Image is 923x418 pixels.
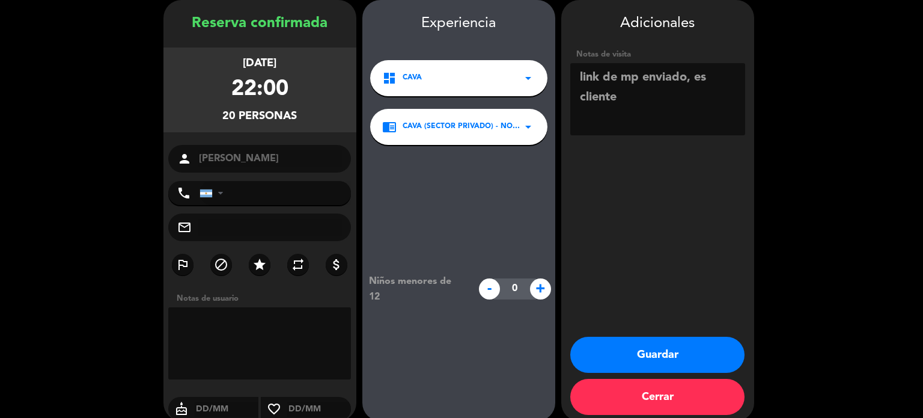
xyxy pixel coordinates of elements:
div: Notas de usuario [171,292,356,305]
i: outlined_flag [175,257,190,272]
i: star [252,257,267,272]
div: Notas de visita [570,48,745,61]
i: repeat [291,257,305,272]
i: favorite_border [261,402,287,416]
div: 20 personas [222,108,297,125]
div: Experiencia [362,12,555,35]
input: DD/MM [195,402,259,417]
i: arrow_drop_down [521,71,535,85]
i: chrome_reader_mode [382,120,397,134]
span: + [530,278,551,300]
div: Reserva confirmada [163,12,356,35]
i: phone [177,186,191,200]
i: arrow_drop_down [521,120,535,134]
input: DD/MM [287,402,352,417]
span: CAVA [403,72,422,84]
button: Guardar [570,337,745,373]
div: Argentina: +54 [200,182,228,204]
div: [DATE] [243,55,276,72]
span: Cava (Sector Privado) - Noche [403,121,521,133]
i: mail_outline [177,220,192,235]
span: - [479,278,500,300]
i: dashboard [382,71,397,85]
div: Niños menores de 12 [360,274,472,305]
button: Cerrar [570,379,745,415]
i: attach_money [329,257,344,272]
i: block [214,257,228,272]
div: 22:00 [231,72,288,108]
i: person [177,152,192,166]
div: Adicionales [570,12,745,35]
i: cake [168,402,195,416]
